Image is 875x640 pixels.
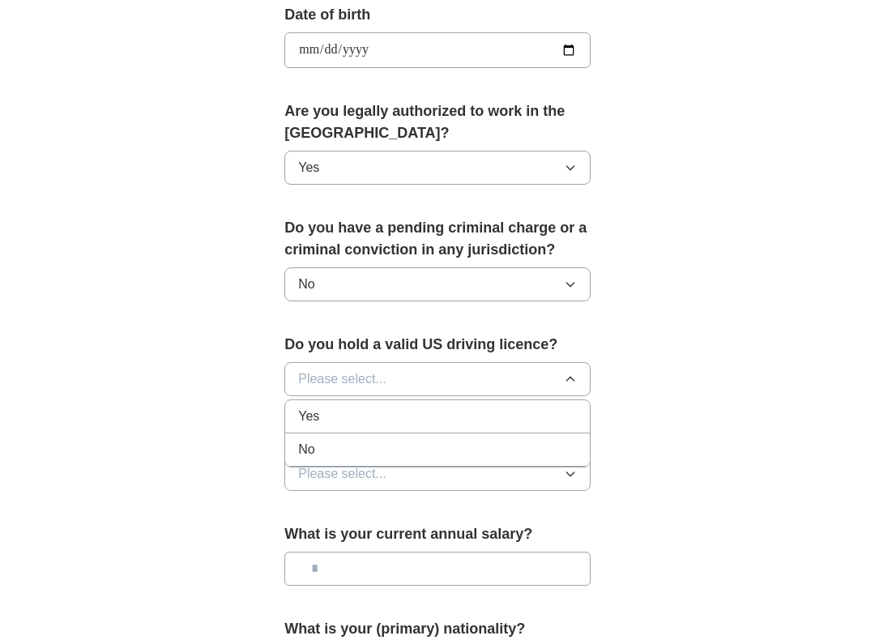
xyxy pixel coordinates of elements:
label: What is your (primary) nationality? [284,618,591,640]
label: Do you hold a valid US driving licence? [284,334,591,356]
button: No [284,267,591,301]
span: No [298,275,314,294]
button: Please select... [284,457,591,491]
button: Please select... [284,362,591,396]
span: No [298,440,314,459]
label: Are you legally authorized to work in the [GEOGRAPHIC_DATA]? [284,100,591,144]
label: Do you have a pending criminal charge or a criminal conviction in any jurisdiction? [284,217,591,261]
button: Yes [284,151,591,185]
span: Yes [298,407,319,426]
span: Yes [298,158,319,177]
span: Please select... [298,464,386,484]
label: What is your current annual salary? [284,523,591,545]
label: Date of birth [284,4,591,26]
span: Please select... [298,369,386,389]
